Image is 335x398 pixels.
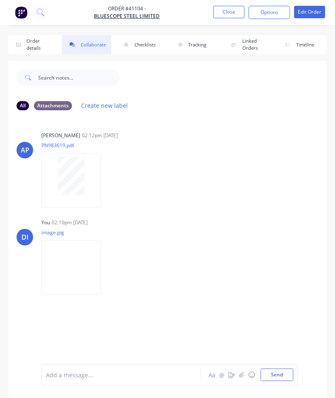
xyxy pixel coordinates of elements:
button: Send [261,369,293,381]
button: Checklists [116,35,165,54]
p: PN983619.pdf [41,142,109,149]
div: DI [22,232,29,242]
button: Timeline [278,35,327,54]
button: Linked Orders [224,35,273,54]
button: Order details [8,35,57,54]
div: 02:10pm [DATE] [52,219,88,226]
div: [PERSON_NAME] [41,132,80,139]
button: Close [213,6,244,18]
input: Search notes... [38,69,120,86]
button: Edit Order [294,6,325,18]
div: 02:12pm [DATE] [82,132,118,139]
div: All [17,101,29,110]
div: AP [21,145,29,155]
img: Factory [15,6,27,19]
a: BlueScope Steel Limited [94,12,160,20]
button: Create new label [77,100,132,111]
span: Order #41104 - [94,5,160,12]
p: image.jpg [41,229,109,236]
button: @ [217,370,227,380]
button: Collaborate [62,35,111,54]
div: Attachments [34,101,72,110]
button: Tracking [170,35,219,54]
div: You [41,219,50,226]
button: Options [249,6,290,19]
button: ☺ [246,370,256,380]
button: Aa [207,370,217,380]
